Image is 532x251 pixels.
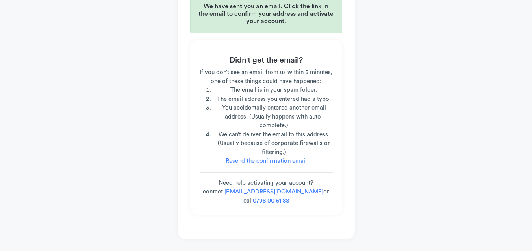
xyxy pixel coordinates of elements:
[215,86,333,95] li: The email is in your spam folder.
[215,95,333,104] li: The email address you entered had a typo.
[223,189,323,195] a: [EMAIL_ADDRESS][DOMAIN_NAME]
[215,104,333,130] li: You accidentally entered another email address. (Usually happens with auto-complete.)
[200,56,333,65] h5: Didn't get the email?
[190,40,342,215] div: If you don’t see an email from us within 5 minutes, one of these things could have happened:
[198,3,334,26] h6: We have sent you an email. Click the link in the email to confirm your address and activate your ...
[226,158,307,164] a: Resend the confirmation email
[215,130,333,157] li: We can’t deliver the email to this address. (Usually because of corporate firewalls or filtering.)
[200,179,333,206] p: Need help activating your account? contact or call
[253,198,289,204] a: 0798 00 51 88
